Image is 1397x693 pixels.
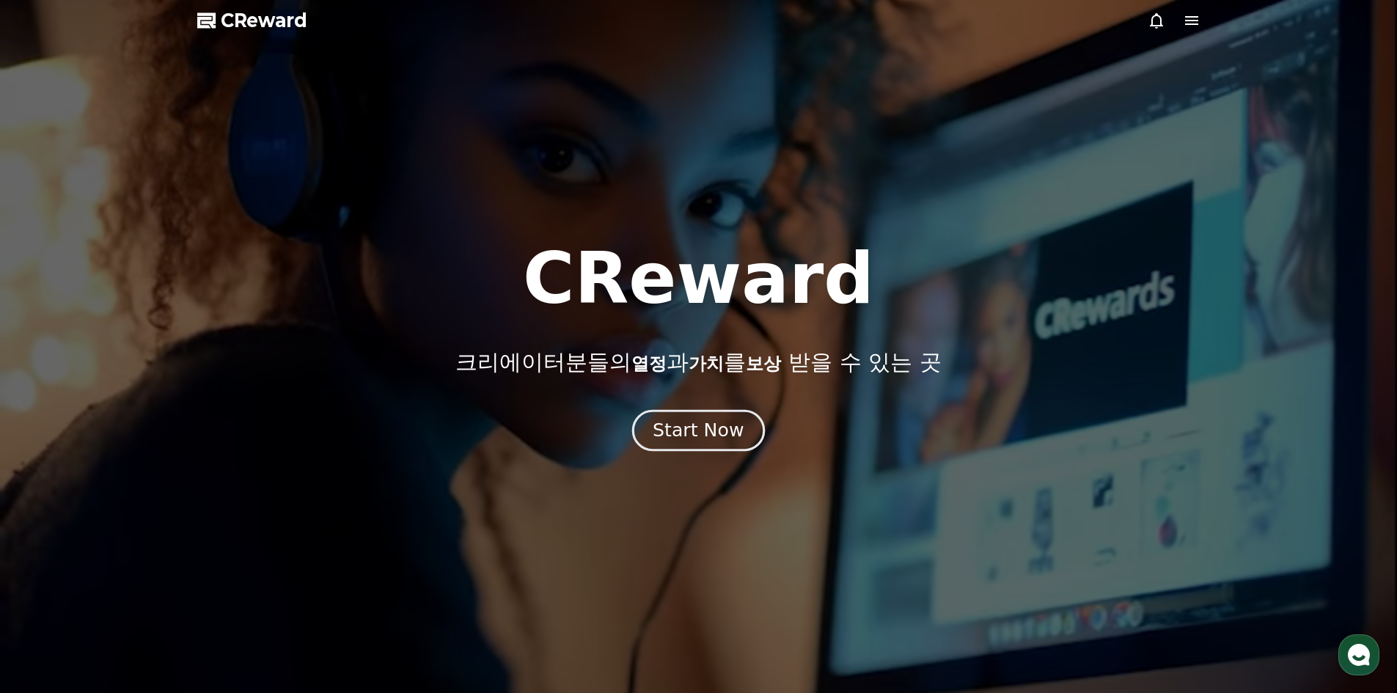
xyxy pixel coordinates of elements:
[455,349,941,375] p: 크리에이터분들의 과 를 받을 수 있는 곳
[631,353,667,374] span: 열정
[189,465,282,502] a: 설정
[227,487,244,499] span: 설정
[97,465,189,502] a: 대화
[635,425,762,439] a: Start Now
[46,487,55,499] span: 홈
[221,9,307,32] span: CReward
[689,353,724,374] span: 가치
[653,418,744,443] div: Start Now
[4,465,97,502] a: 홈
[197,9,307,32] a: CReward
[632,409,765,451] button: Start Now
[134,488,152,499] span: 대화
[523,243,874,314] h1: CReward
[746,353,781,374] span: 보상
